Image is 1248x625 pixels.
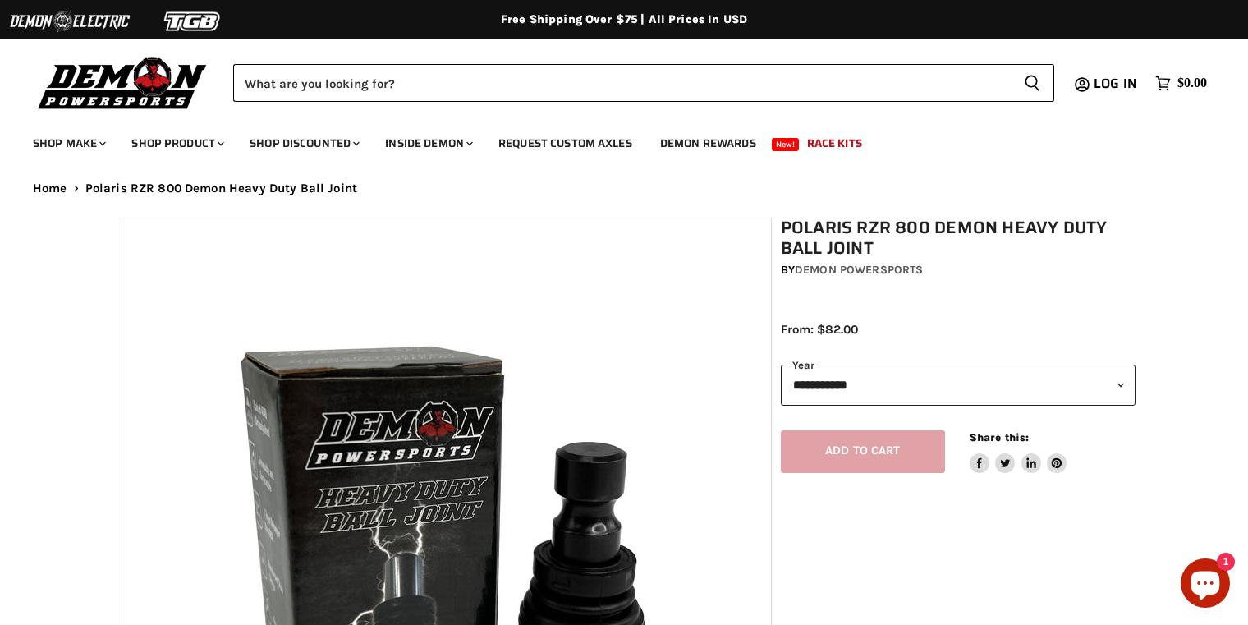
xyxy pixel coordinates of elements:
[795,263,923,277] a: Demon Powersports
[795,126,874,160] a: Race Kits
[781,322,858,337] span: From: $82.00
[970,431,1029,443] span: Share this:
[1147,71,1215,95] a: $0.00
[772,138,800,151] span: New!
[781,365,1136,405] select: year
[233,64,1054,102] form: Product
[21,126,116,160] a: Shop Make
[85,182,357,195] span: Polaris RZR 800 Demon Heavy Duty Ball Joint
[1176,558,1235,612] inbox-online-store-chat: Shopify online store chat
[21,120,1203,160] ul: Main menu
[970,430,1067,474] aside: Share this:
[781,218,1136,259] h1: Polaris RZR 800 Demon Heavy Duty Ball Joint
[781,261,1136,279] div: by
[237,126,369,160] a: Shop Discounted
[486,126,645,160] a: Request Custom Axles
[648,126,769,160] a: Demon Rewards
[33,182,67,195] a: Home
[1011,64,1054,102] button: Search
[119,126,234,160] a: Shop Product
[33,53,213,112] img: Demon Powersports
[8,6,131,37] img: Demon Electric Logo 2
[373,126,483,160] a: Inside Demon
[233,64,1011,102] input: Search
[1177,76,1207,91] span: $0.00
[1086,76,1147,91] a: Log in
[131,6,255,37] img: TGB Logo 2
[1094,73,1137,94] span: Log in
